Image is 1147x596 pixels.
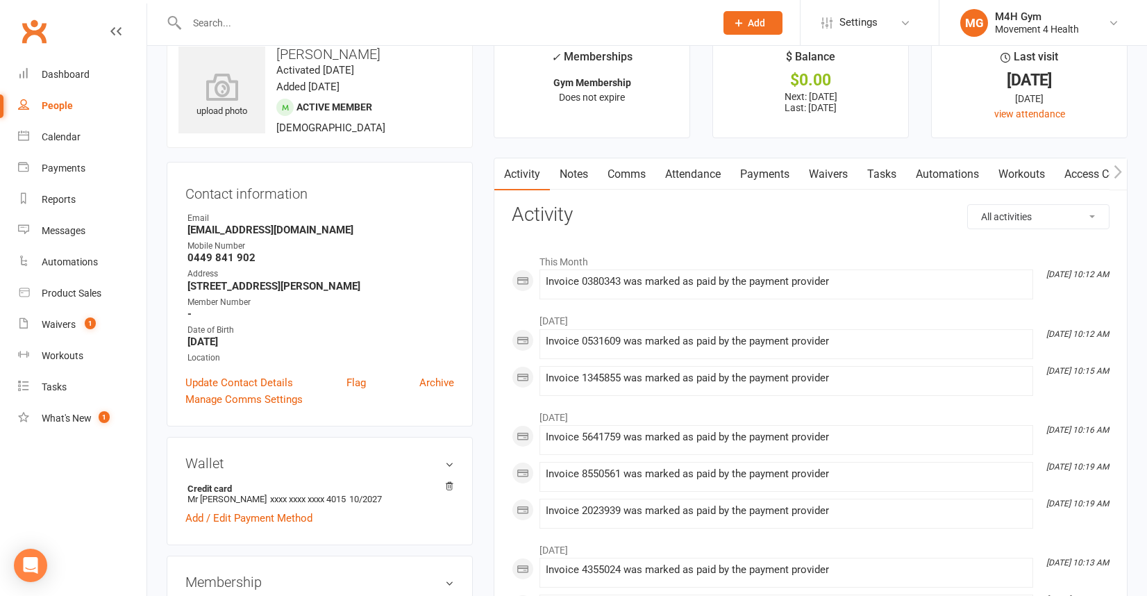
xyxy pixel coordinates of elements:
[17,14,51,49] a: Clubworx
[546,276,1027,288] div: Invoice 0380343 was marked as paid by the payment provider
[276,122,385,134] span: [DEMOGRAPHIC_DATA]
[42,256,98,267] div: Automations
[185,374,293,391] a: Update Contact Details
[42,413,92,424] div: What's New
[42,163,85,174] div: Payments
[85,317,96,329] span: 1
[187,324,454,337] div: Date of Birth
[546,336,1027,347] div: Invoice 0531609 was marked as paid by the payment provider
[944,91,1114,106] div: [DATE]
[994,108,1065,119] a: view attendance
[546,505,1027,517] div: Invoice 2023939 was marked as paid by the payment provider
[185,391,303,408] a: Manage Comms Settings
[187,224,454,236] strong: [EMAIL_ADDRESS][DOMAIN_NAME]
[18,372,146,403] a: Tasks
[18,247,146,278] a: Automations
[1046,270,1109,279] i: [DATE] 10:12 AM
[960,9,988,37] div: MG
[989,158,1055,190] a: Workouts
[786,48,835,73] div: $ Balance
[187,351,454,365] div: Location
[906,158,989,190] a: Automations
[42,100,73,111] div: People
[187,308,454,320] strong: -
[14,549,47,582] div: Open Intercom Messenger
[512,247,1110,270] li: This Month
[185,510,312,527] a: Add / Edit Payment Method
[18,278,146,309] a: Product Sales
[18,184,146,215] a: Reports
[546,431,1027,443] div: Invoice 5641759 was marked as paid by the payment provider
[546,468,1027,480] div: Invoice 8550561 was marked as paid by the payment provider
[42,288,101,299] div: Product Sales
[1046,425,1109,435] i: [DATE] 10:16 AM
[550,158,598,190] a: Notes
[655,158,730,190] a: Attendance
[18,90,146,122] a: People
[178,47,461,62] h3: [PERSON_NAME]
[551,48,633,74] div: Memberships
[1046,329,1109,339] i: [DATE] 10:12 AM
[1001,48,1058,73] div: Last visit
[726,73,896,88] div: $0.00
[1046,366,1109,376] i: [DATE] 10:15 AM
[99,411,110,423] span: 1
[185,481,454,506] li: Mr [PERSON_NAME]
[187,251,454,264] strong: 0449 841 902
[18,309,146,340] a: Waivers 1
[1055,158,1147,190] a: Access Control
[187,240,454,253] div: Mobile Number
[187,280,454,292] strong: [STREET_ADDRESS][PERSON_NAME]
[42,319,76,330] div: Waivers
[42,225,85,236] div: Messages
[349,494,382,504] span: 10/2027
[18,403,146,434] a: What's New1
[1046,499,1109,508] i: [DATE] 10:19 AM
[748,17,765,28] span: Add
[42,131,81,142] div: Calendar
[18,340,146,372] a: Workouts
[18,215,146,247] a: Messages
[42,194,76,205] div: Reports
[551,51,560,64] i: ✓
[546,564,1027,576] div: Invoice 4355024 was marked as paid by the payment provider
[419,374,454,391] a: Archive
[598,158,655,190] a: Comms
[346,374,366,391] a: Flag
[185,574,454,590] h3: Membership
[187,267,454,281] div: Address
[1046,462,1109,472] i: [DATE] 10:19 AM
[178,73,265,119] div: upload photo
[187,296,454,309] div: Member Number
[512,306,1110,329] li: [DATE]
[995,23,1079,35] div: Movement 4 Health
[276,64,354,76] time: Activated [DATE]
[296,101,372,113] span: Active member
[18,59,146,90] a: Dashboard
[187,483,447,494] strong: Credit card
[185,456,454,471] h3: Wallet
[512,536,1110,558] li: [DATE]
[42,69,90,80] div: Dashboard
[42,350,83,361] div: Workouts
[183,13,705,33] input: Search...
[730,158,799,190] a: Payments
[512,204,1110,226] h3: Activity
[799,158,857,190] a: Waivers
[546,372,1027,384] div: Invoice 1345855 was marked as paid by the payment provider
[726,91,896,113] p: Next: [DATE] Last: [DATE]
[276,81,340,93] time: Added [DATE]
[42,381,67,392] div: Tasks
[944,73,1114,88] div: [DATE]
[559,92,625,103] span: Does not expire
[995,10,1079,23] div: M4H Gym
[18,153,146,184] a: Payments
[839,7,878,38] span: Settings
[187,336,454,348] strong: [DATE]
[512,403,1110,425] li: [DATE]
[1046,558,1109,568] i: [DATE] 10:13 AM
[270,494,346,504] span: xxxx xxxx xxxx 4015
[18,122,146,153] a: Calendar
[723,11,782,35] button: Add
[857,158,906,190] a: Tasks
